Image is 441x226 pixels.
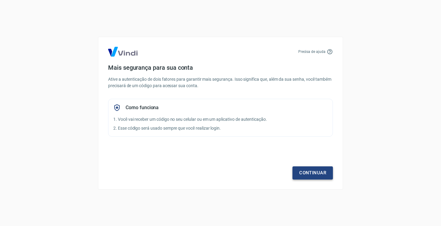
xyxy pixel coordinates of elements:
[113,116,328,123] p: 1. Você vai receber um código no seu celular ou em um aplicativo de autenticação.
[108,64,333,71] h4: Mais segurança para sua conta
[108,76,333,89] p: Ative a autenticação de dois fatores para garantir mais segurança. Isso significa que, além da su...
[113,125,328,132] p: 2. Esse código será usado sempre que você realizar login.
[292,166,333,179] a: Continuar
[108,47,138,57] img: Logo Vind
[126,105,159,111] h5: Como funciona
[298,49,326,54] p: Precisa de ajuda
